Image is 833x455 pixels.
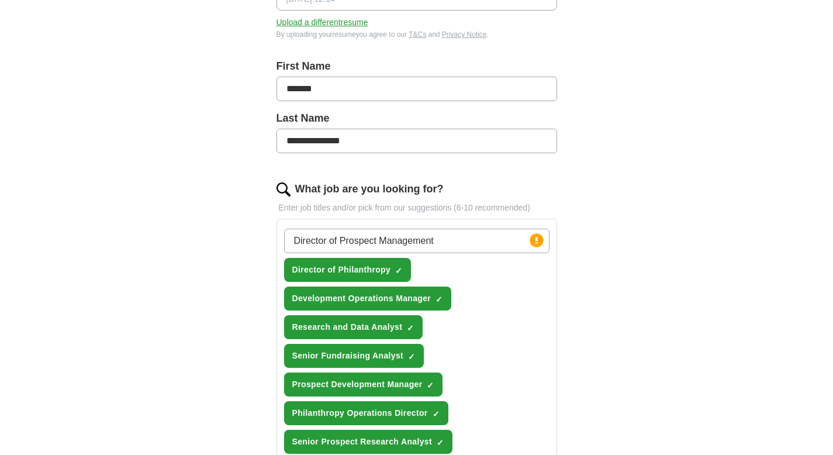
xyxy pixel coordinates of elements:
span: ✓ [433,409,440,419]
p: Enter job titles and/or pick from our suggestions (6-10 recommended) [276,202,557,214]
span: Prospect Development Manager [292,378,423,391]
label: Last Name [276,111,557,126]
img: search.png [276,182,291,197]
span: ✓ [408,352,415,361]
a: Privacy Notice [442,30,487,39]
span: ✓ [437,438,444,447]
button: Development Operations Manager✓ [284,287,452,311]
input: Type a job title and press enter [284,229,549,253]
button: Upload a differentresume [276,16,368,29]
button: Senior Prospect Research Analyst✓ [284,430,452,454]
a: T&Cs [409,30,426,39]
label: First Name [276,58,557,74]
span: Philanthropy Operations Director [292,407,428,419]
span: ✓ [407,323,414,333]
label: What job are you looking for? [295,181,444,197]
span: Director of Philanthropy [292,264,391,276]
span: ✓ [395,266,402,275]
span: Senior Fundraising Analyst [292,350,404,362]
span: Senior Prospect Research Analyst [292,436,432,448]
button: Director of Philanthropy✓ [284,258,412,282]
button: Prospect Development Manager✓ [284,373,443,397]
div: By uploading your resume you agree to our and . [276,29,557,40]
button: Senior Fundraising Analyst✓ [284,344,424,368]
button: Research and Data Analyst✓ [284,315,423,339]
span: ✓ [435,295,443,304]
button: Philanthropy Operations Director✓ [284,401,448,425]
span: Development Operations Manager [292,292,431,305]
span: ✓ [427,381,434,390]
span: Research and Data Analyst [292,321,403,333]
